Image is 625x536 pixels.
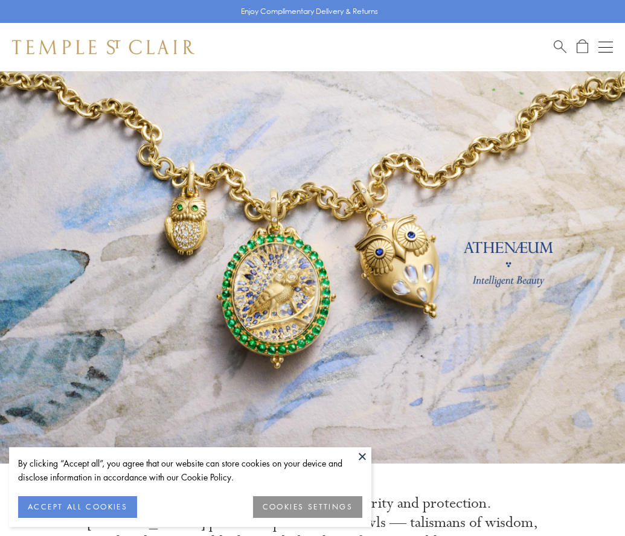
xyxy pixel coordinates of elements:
[18,496,137,518] button: ACCEPT ALL COOKIES
[12,40,194,54] img: Temple St. Clair
[18,456,362,484] div: By clicking “Accept all”, you agree that our website can store cookies on your device and disclos...
[241,5,378,18] p: Enjoy Complimentary Delivery & Returns
[554,39,566,54] a: Search
[577,39,588,54] a: Open Shopping Bag
[598,40,613,54] button: Open navigation
[253,496,362,518] button: COOKIES SETTINGS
